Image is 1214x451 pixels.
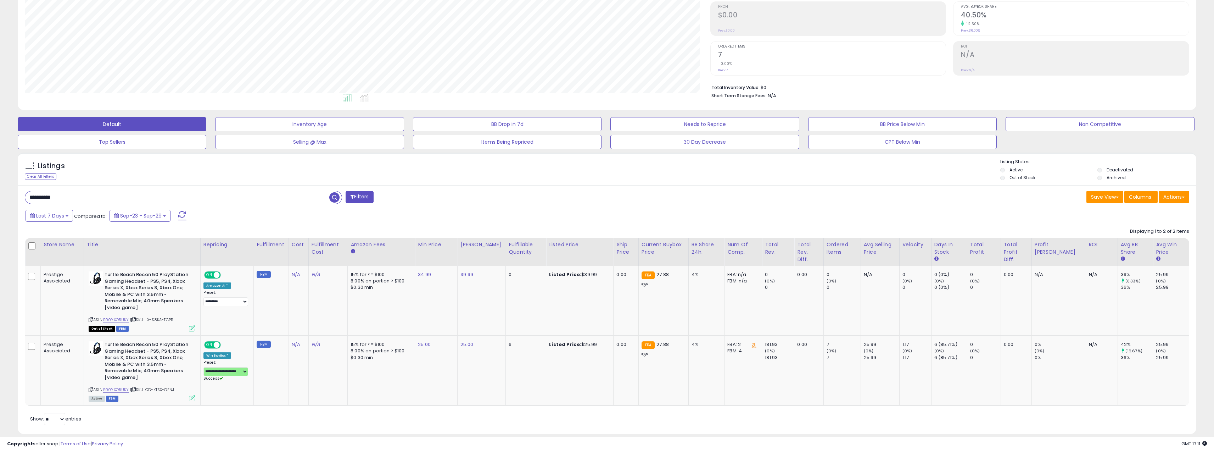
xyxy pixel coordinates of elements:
[902,284,931,291] div: 0
[460,271,473,278] a: 39.99
[26,210,73,222] button: Last 7 Days
[718,5,946,9] span: Profit
[549,241,610,248] div: Listed Price
[1121,341,1153,348] div: 42%
[765,241,791,256] div: Total Rev.
[312,341,320,348] a: N/A
[1124,191,1158,203] button: Columns
[1107,175,1126,181] label: Archived
[692,271,719,278] div: 4%
[312,241,345,256] div: Fulfillment Cost
[727,348,756,354] div: FBM: 4
[827,348,837,354] small: (0%)
[351,241,412,248] div: Amazon Fees
[44,271,78,284] div: Prestige Associated
[257,241,285,248] div: Fulfillment
[970,354,1001,361] div: 0
[509,341,541,348] div: 6
[351,271,409,278] div: 15% for <= $100
[351,248,355,255] small: Amazon Fees.
[961,11,1189,21] h2: 40.50%
[765,348,775,354] small: (0%)
[864,341,899,348] div: 25.99
[1156,348,1166,354] small: (0%)
[257,271,270,278] small: FBM
[30,416,81,422] span: Show: entries
[203,241,251,248] div: Repricing
[711,84,760,90] b: Total Inventory Value:
[808,117,997,131] button: BB Price Below Min
[215,135,404,149] button: Selling @ Max
[642,271,655,279] small: FBA
[718,28,735,33] small: Prev: $0.00
[549,271,581,278] b: Listed Price:
[220,272,231,278] span: OFF
[808,135,997,149] button: CPT Below Min
[768,92,776,99] span: N/A
[292,241,306,248] div: Cost
[1121,271,1153,278] div: 39%
[418,241,454,248] div: Min Price
[718,61,732,66] small: 0.00%
[418,271,431,278] a: 34.99
[1009,167,1023,173] label: Active
[718,68,728,72] small: Prev: 7
[205,272,214,278] span: ON
[1125,348,1142,354] small: (16.67%)
[74,213,107,220] span: Compared to:
[130,387,174,392] span: | SKU: OD-KTSX-OFNJ
[902,241,928,248] div: Velocity
[220,342,231,348] span: OFF
[1035,341,1086,348] div: 0%
[110,210,170,222] button: Sep-23 - Sep-29
[934,284,967,291] div: 0 (0%)
[765,284,794,291] div: 0
[1089,271,1112,278] div: N/A
[642,341,655,349] small: FBA
[727,241,759,256] div: Num of Comp.
[44,341,78,354] div: Prestige Associated
[1159,191,1189,203] button: Actions
[1156,241,1186,256] div: Avg Win Price
[351,348,409,354] div: 8.00% on portion > $100
[610,135,799,149] button: 30 Day Decrease
[827,354,861,361] div: 7
[460,241,503,248] div: [PERSON_NAME]
[902,348,912,354] small: (0%)
[827,271,861,278] div: 0
[1121,354,1153,361] div: 36%
[203,360,248,381] div: Preset:
[902,271,931,278] div: 0
[934,256,939,262] small: Days In Stock.
[961,51,1189,60] h2: N/A
[346,191,373,203] button: Filters
[549,271,608,278] div: $39.99
[1035,271,1080,278] div: N/A
[460,341,473,348] a: 25.00
[1035,241,1083,256] div: Profit [PERSON_NAME]
[692,341,719,348] div: 4%
[1089,241,1115,248] div: ROI
[902,341,931,348] div: 1.17
[89,271,103,286] img: 31jw+FO9orL._SL40_.jpg
[116,326,129,332] span: FBM
[292,271,300,278] a: N/A
[718,45,946,49] span: Ordered Items
[44,241,81,248] div: Store Name
[1035,348,1045,354] small: (0%)
[902,354,931,361] div: 1.17
[934,278,944,284] small: (0%)
[89,326,115,332] span: All listings that are currently out of stock and unavailable for purchase on Amazon
[961,68,975,72] small: Prev: N/A
[727,341,756,348] div: FBA: 2
[1121,284,1153,291] div: 36%
[970,284,1001,291] div: 0
[610,117,799,131] button: Needs to Reprice
[351,278,409,284] div: 8.00% on portion > $100
[934,354,967,361] div: 6 (85.71%)
[413,117,602,131] button: BB Drop in 7d
[692,241,722,256] div: BB Share 24h.
[36,212,64,219] span: Last 7 Days
[215,117,404,131] button: Inventory Age
[827,241,858,256] div: Ordered Items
